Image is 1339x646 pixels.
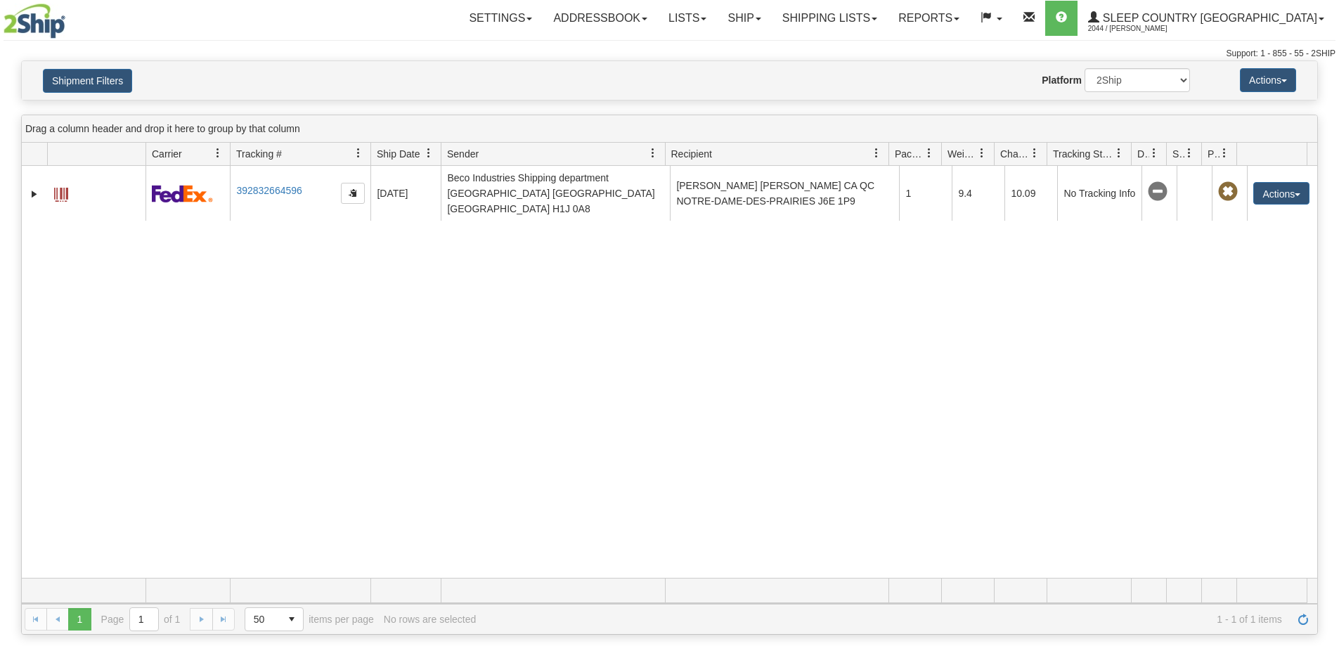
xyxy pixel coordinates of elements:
[1107,141,1131,165] a: Tracking Status filter column settings
[370,166,441,221] td: [DATE]
[1212,141,1236,165] a: Pickup Status filter column settings
[377,147,420,161] span: Ship Date
[1042,73,1082,87] label: Platform
[1023,141,1047,165] a: Charge filter column settings
[4,4,65,39] img: logo2044.jpg
[1253,182,1309,205] button: Actions
[245,607,374,631] span: items per page
[384,614,477,625] div: No rows are selected
[1292,608,1314,631] a: Refresh
[280,608,303,631] span: select
[43,69,132,93] button: Shipment Filters
[101,607,181,631] span: Page of 1
[543,1,658,36] a: Addressbook
[970,141,994,165] a: Weight filter column settings
[641,141,665,165] a: Sender filter column settings
[1099,12,1317,24] span: Sleep Country [GEOGRAPHIC_DATA]
[152,147,182,161] span: Carrier
[1240,68,1296,92] button: Actions
[1078,1,1335,36] a: Sleep Country [GEOGRAPHIC_DATA] 2044 / [PERSON_NAME]
[952,166,1004,221] td: 9.4
[447,147,479,161] span: Sender
[1004,166,1057,221] td: 10.09
[1142,141,1166,165] a: Delivery Status filter column settings
[68,608,91,631] span: Page 1
[441,166,670,221] td: Beco Industries Shipping department [GEOGRAPHIC_DATA] [GEOGRAPHIC_DATA] [GEOGRAPHIC_DATA] H1J 0A8
[27,187,41,201] a: Expand
[458,1,543,36] a: Settings
[772,1,888,36] a: Shipping lists
[895,147,924,161] span: Packages
[22,115,1317,143] div: grid grouping header
[347,141,370,165] a: Tracking # filter column settings
[1208,147,1220,161] span: Pickup Status
[1088,22,1194,36] span: 2044 / [PERSON_NAME]
[1172,147,1184,161] span: Shipment Issues
[1057,166,1141,221] td: No Tracking Info
[54,181,68,204] a: Label
[1307,251,1338,394] iframe: chat widget
[254,612,272,626] span: 50
[865,141,888,165] a: Recipient filter column settings
[245,607,304,631] span: Page sizes drop down
[947,147,977,161] span: Weight
[717,1,771,36] a: Ship
[236,185,302,196] a: 392832664596
[1137,147,1149,161] span: Delivery Status
[130,608,158,631] input: Page 1
[917,141,941,165] a: Packages filter column settings
[899,166,952,221] td: 1
[341,183,365,204] button: Copy to clipboard
[236,147,282,161] span: Tracking #
[1053,147,1114,161] span: Tracking Status
[417,141,441,165] a: Ship Date filter column settings
[1148,182,1167,202] span: No Tracking Info
[658,1,717,36] a: Lists
[486,614,1282,625] span: 1 - 1 of 1 items
[1000,147,1030,161] span: Charge
[670,166,899,221] td: [PERSON_NAME] [PERSON_NAME] CA QC NOTRE-DAME-DES-PRAIRIES J6E 1P9
[152,185,213,202] img: 2 - FedEx Express®
[206,141,230,165] a: Carrier filter column settings
[671,147,712,161] span: Recipient
[888,1,970,36] a: Reports
[1177,141,1201,165] a: Shipment Issues filter column settings
[4,48,1335,60] div: Support: 1 - 855 - 55 - 2SHIP
[1218,182,1238,202] span: Pickup Not Assigned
